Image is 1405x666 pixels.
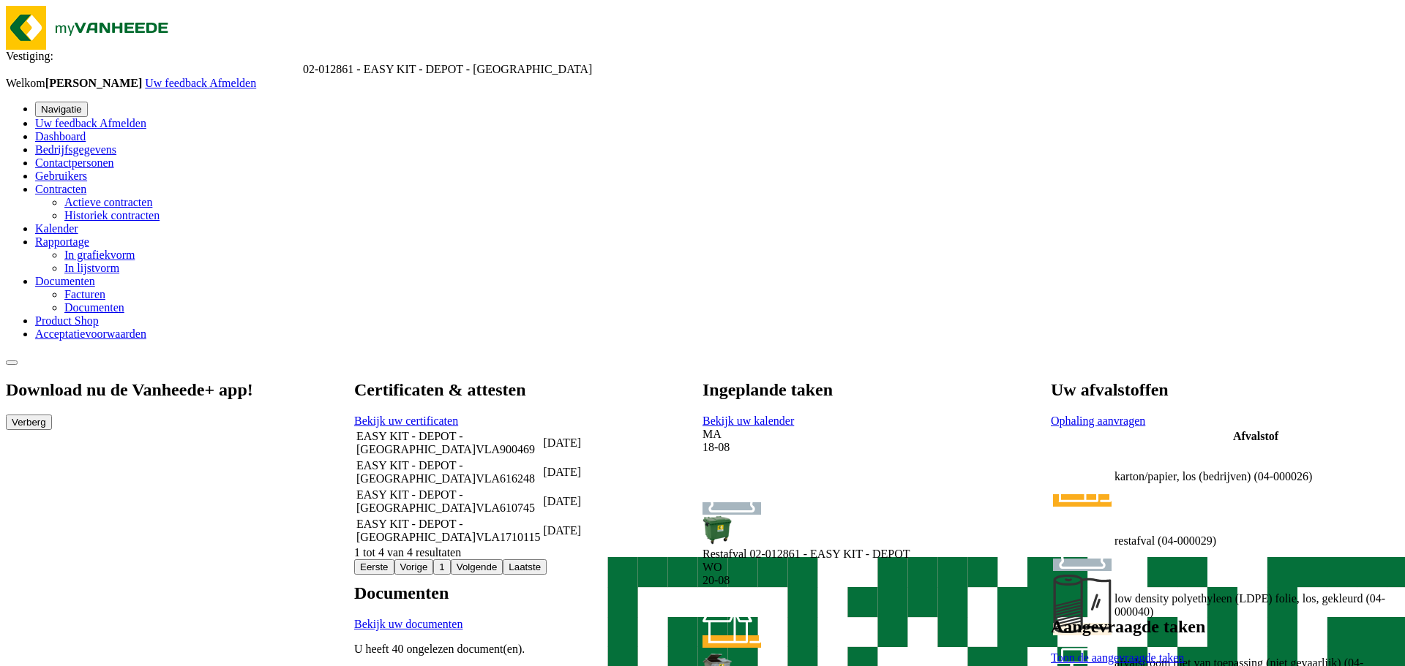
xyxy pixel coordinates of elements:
[6,415,52,430] button: Verberg
[354,618,462,630] a: Bekijk uw documenten
[1051,617,1205,637] h2: Aangevraagde taken
[749,548,910,560] span: 02-012861 - EASY KIT - DEPOT
[702,415,794,427] a: Bekijk uw kalender
[1051,415,1145,427] a: Ophaling aanvragen
[1051,651,1184,664] a: Toon de aangevraagde taken
[35,156,114,169] a: Contactpersonen
[64,196,152,208] a: Actieve contracten
[64,249,135,261] a: In grafiekvorm
[45,77,142,89] strong: [PERSON_NAME]
[542,488,634,515] td: [DATE]
[354,546,694,559] div: 1 tot 4 van 4 resultaten
[451,559,503,575] button: Next
[433,559,450,575] button: 1
[356,459,476,485] span: EASY KIT - DEPOT - [GEOGRAPHIC_DATA]
[35,143,116,156] a: Bedrijfsgegevens
[702,548,746,560] span: Restafval
[394,559,434,575] button: Previous
[64,209,160,222] a: Historiek contracten
[356,430,476,455] span: EASY KIT - DEPOT - [GEOGRAPHIC_DATA]
[35,183,86,195] a: Contracten
[354,559,394,575] button: First
[702,515,732,545] img: WB-1100-HPE-GN-01
[35,117,97,129] span: Uw feedback
[64,301,124,314] a: Documenten
[702,574,1005,587] div: 20-08
[6,77,145,89] span: Welkom
[354,583,525,603] h2: Documenten
[303,63,592,75] span: 02-012861 - EASY KIT - DEPOT - KONTICH
[1051,380,1399,400] h2: Uw afvalstoffen
[542,458,634,486] td: [DATE]
[1233,430,1278,442] span: Afvalstof
[35,314,99,327] a: Product Shop
[12,417,46,428] span: Verberg
[1114,445,1398,508] td: karton/papier, los (bedrijven) (04-000026)
[476,502,535,514] span: VLA610745
[64,262,119,274] a: In lijstvorm
[356,488,476,514] span: EASY KIT - DEPOT - [GEOGRAPHIC_DATA]
[354,415,458,427] a: Bekijk uw certificaten
[476,472,535,485] span: VLA616248
[476,443,535,455] span: VLA900469
[35,130,86,143] a: Dashboard
[100,117,146,129] a: Afmelden
[1114,510,1398,572] td: restafval (04-000029)
[145,77,209,89] a: Uw feedback
[503,559,547,575] button: Last
[356,518,476,543] span: EASY KIT - DEPOT - [GEOGRAPHIC_DATA]
[209,77,256,89] a: Afmelden
[35,222,78,235] a: Kalender
[476,531,540,543] span: VLA1710115
[354,559,694,575] nav: pagination
[41,104,82,115] span: Navigatie
[1114,574,1398,637] td: low density polyethyleen (LDPE) folie, los, gekleurd (04-000040)
[35,102,88,117] button: Navigatie
[35,235,89,248] a: Rapportage
[64,288,105,300] a: Facturen
[35,170,87,182] a: Gebruikers
[35,117,100,129] a: Uw feedback
[542,429,634,457] td: [DATE]
[145,77,207,89] span: Uw feedback
[6,6,181,50] img: myVanheede
[702,380,1005,400] h2: Ingeplande taken
[35,275,95,287] a: Documenten
[702,428,1005,441] div: MA
[702,441,1005,454] div: 18-08
[542,517,634,545] td: [DATE]
[354,643,525,656] p: U heeft 40 ongelezen document(en).
[354,380,694,400] h2: Certificaten & attesten
[35,328,146,340] a: Acceptatievoorwaarden
[6,50,53,62] span: Vestiging:
[702,561,1005,574] div: WO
